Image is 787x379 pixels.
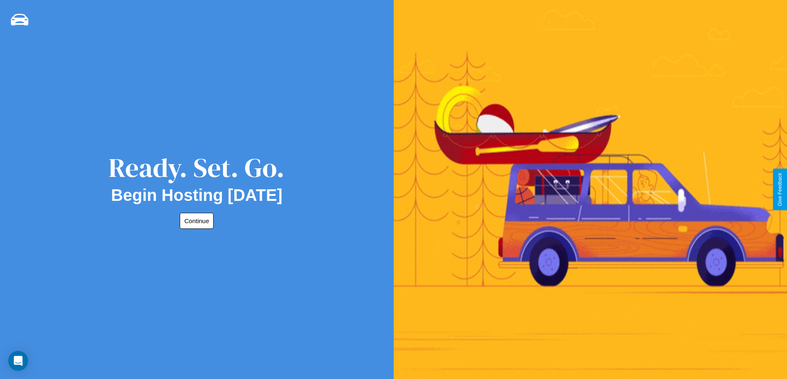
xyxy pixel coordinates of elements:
[111,186,283,205] h2: Begin Hosting [DATE]
[777,173,783,206] div: Give Feedback
[8,351,28,371] div: Open Intercom Messenger
[109,149,285,186] div: Ready. Set. Go.
[180,213,214,229] button: Continue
